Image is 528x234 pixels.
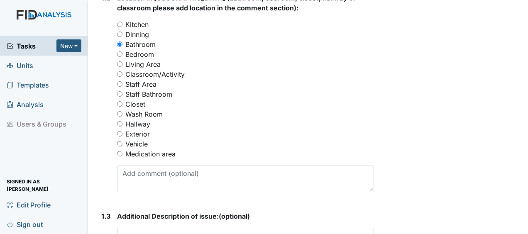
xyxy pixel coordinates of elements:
input: Wash Room [117,111,122,117]
input: Bedroom [117,51,122,57]
label: Exterior [125,129,150,139]
label: Staff Bathroom [125,89,172,99]
input: Bathroom [117,41,122,47]
span: Sign out [7,218,43,231]
label: Classroom/Activity [125,69,185,79]
a: Tasks [7,41,56,51]
label: Hallway [125,119,150,129]
input: Dinning [117,32,122,37]
label: Bathroom [125,39,156,49]
label: Medication area [125,149,176,159]
input: Kitchen [117,22,122,27]
span: Templates [7,78,49,91]
label: Dinning [125,29,149,39]
input: Staff Bathroom [117,91,122,97]
label: Closet [125,99,145,109]
input: Closet [117,101,122,107]
button: New [56,39,81,52]
label: Staff Area [125,79,156,89]
input: Medication area [117,151,122,156]
span: Signed in as [PERSON_NAME] [7,179,81,192]
span: Analysis [7,98,44,111]
span: Additional Description of issue: [117,212,219,220]
input: Vehicle [117,141,122,146]
label: Kitchen [125,19,149,29]
input: Exterior [117,131,122,136]
strong: (optional) [117,211,374,221]
input: Staff Area [117,81,122,87]
input: Hallway [117,121,122,127]
span: Units [7,59,33,72]
input: Classroom/Activity [117,71,122,77]
label: Wash Room [125,109,163,119]
span: Edit Profile [7,198,51,211]
input: Living Area [117,61,122,67]
label: Bedroom [125,49,154,59]
label: 1.3 [101,211,110,221]
label: Living Area [125,59,161,69]
label: Vehicle [125,139,148,149]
